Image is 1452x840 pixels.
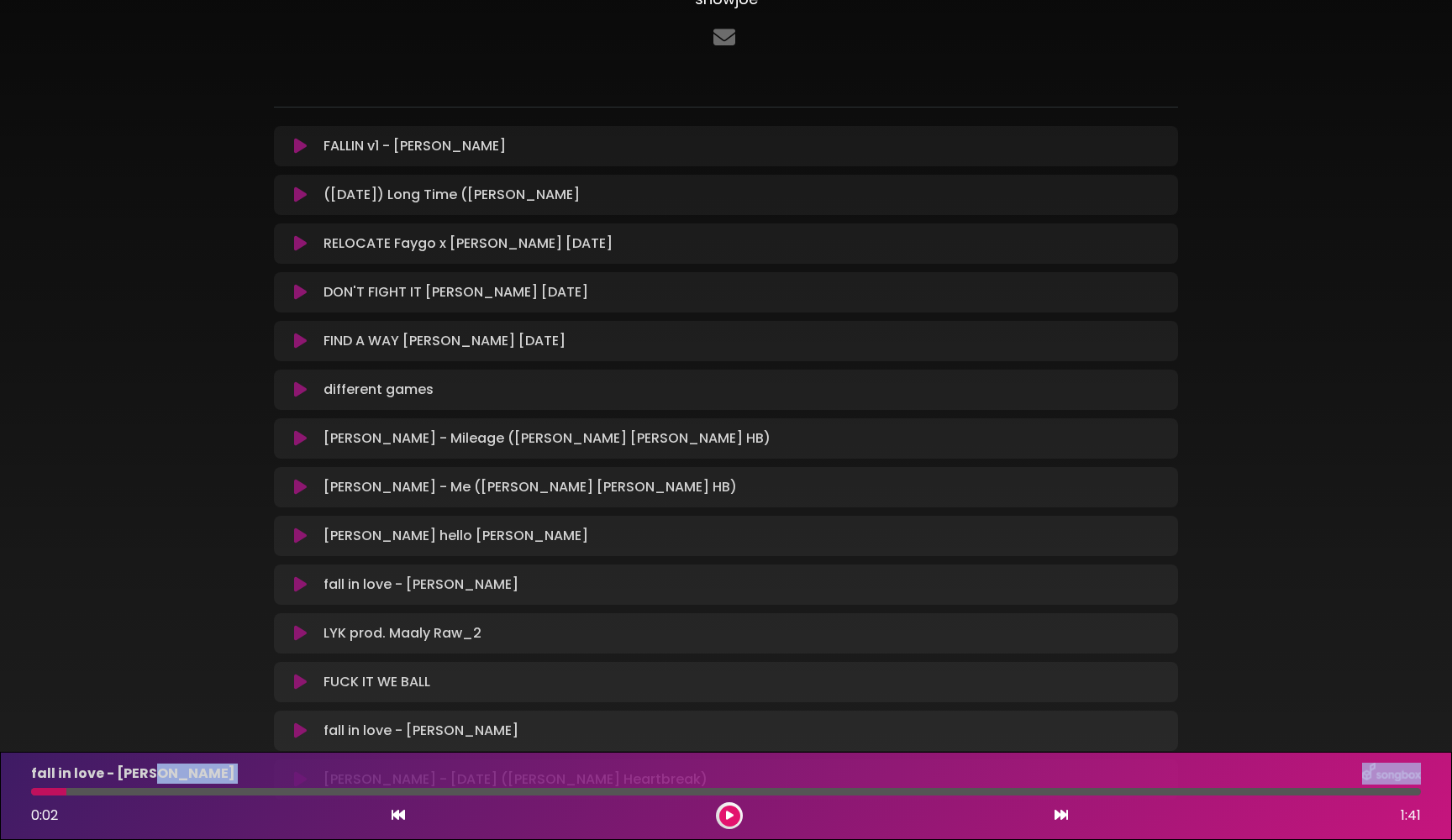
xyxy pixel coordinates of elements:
[324,282,588,302] p: DON'T FIGHT IT [PERSON_NAME] [DATE]
[324,331,566,351] p: FIND A WAY [PERSON_NAME] [DATE]
[1362,763,1421,785] img: songbox-logo-white.png
[1401,806,1421,826] span: 1:41
[324,136,506,156] p: FALLIN v1 - [PERSON_NAME]
[324,575,518,595] p: fall in love - [PERSON_NAME]
[324,380,434,400] p: different games
[324,623,481,643] p: LYK prod. Maaly Raw_2
[324,428,771,449] p: [PERSON_NAME] - Mileage ([PERSON_NAME] [PERSON_NAME] HB)
[31,806,58,825] span: 0:02
[324,477,737,497] p: [PERSON_NAME] - Me ([PERSON_NAME] [PERSON_NAME] HB)
[31,764,235,784] p: fall in love - [PERSON_NAME]
[324,672,430,692] p: FUCK IT WE BALL
[324,234,613,254] p: RELOCATE Faygo x [PERSON_NAME] [DATE]
[324,721,518,741] p: fall in love - [PERSON_NAME]
[324,526,588,546] p: [PERSON_NAME] hello [PERSON_NAME]
[324,185,580,205] p: ([DATE]) Long Time ([PERSON_NAME]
